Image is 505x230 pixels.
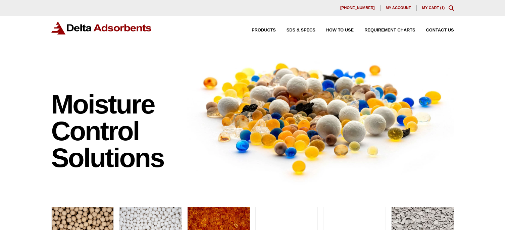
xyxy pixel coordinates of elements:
[426,28,454,32] span: Contact Us
[449,5,454,11] div: Toggle Modal Content
[340,6,375,10] span: [PHONE_NUMBER]
[422,6,445,10] a: My Cart (1)
[287,28,315,32] span: SDS & SPECS
[187,51,454,185] img: Image
[386,6,411,10] span: My account
[241,28,276,32] a: Products
[441,6,443,10] span: 1
[415,28,454,32] a: Contact Us
[364,28,415,32] span: Requirement Charts
[315,28,354,32] a: How to Use
[335,5,381,11] a: [PHONE_NUMBER]
[276,28,315,32] a: SDS & SPECS
[326,28,354,32] span: How to Use
[381,5,417,11] a: My account
[354,28,415,32] a: Requirement Charts
[51,91,181,171] h1: Moisture Control Solutions
[51,21,152,34] img: Delta Adsorbents
[252,28,276,32] span: Products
